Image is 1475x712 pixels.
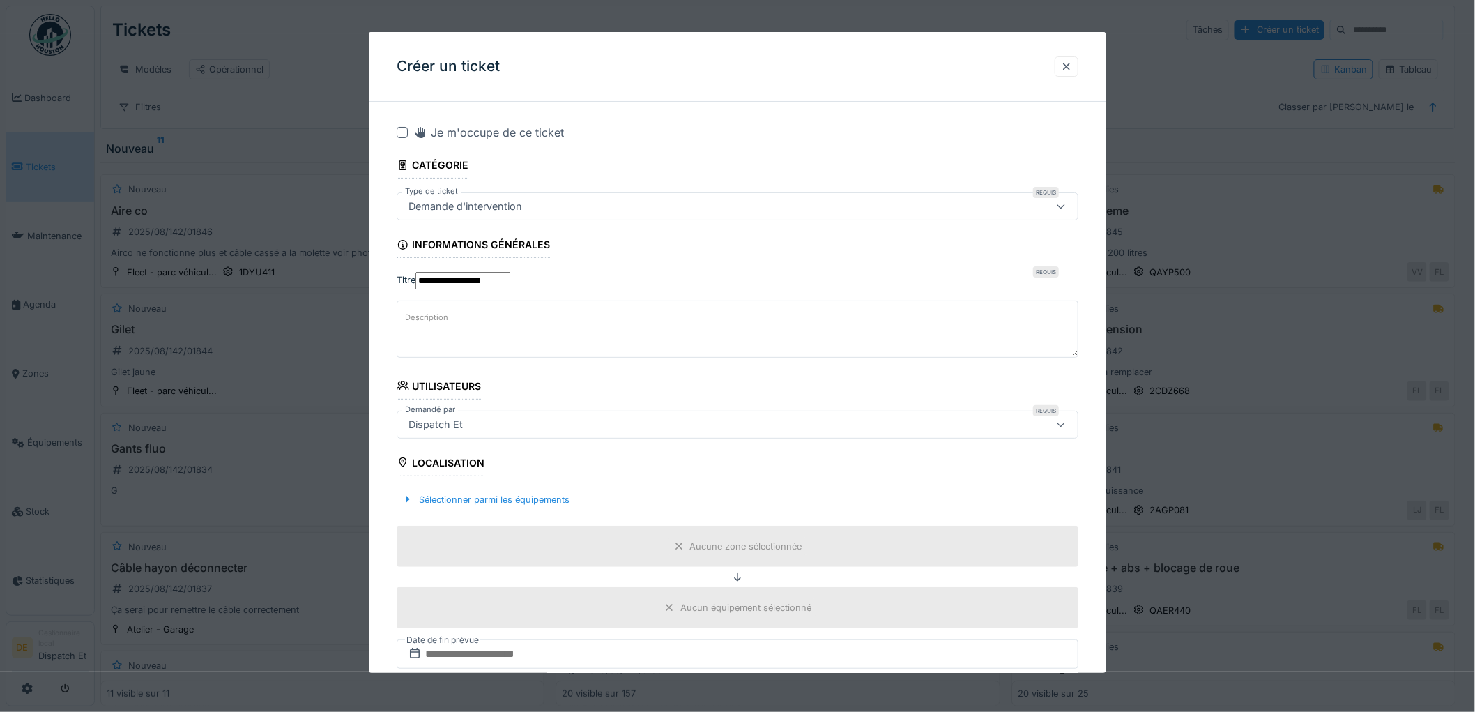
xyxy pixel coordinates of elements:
[397,273,415,287] label: Titre
[405,633,480,648] label: Date de fin prévue
[397,234,550,258] div: Informations générales
[402,309,451,326] label: Description
[397,58,500,75] h3: Créer un ticket
[403,417,468,432] div: Dispatch Et
[397,376,481,400] div: Utilisateurs
[1033,187,1059,198] div: Requis
[397,490,575,509] div: Sélectionner parmi les équipements
[690,540,802,553] div: Aucune zone sélectionnée
[413,124,564,141] div: Je m'occupe de ce ticket
[397,453,484,476] div: Localisation
[402,185,461,197] label: Type de ticket
[403,199,528,214] div: Demande d'intervention
[397,155,468,179] div: Catégorie
[402,404,458,416] label: Demandé par
[1033,266,1059,278] div: Requis
[1033,405,1059,416] div: Requis
[680,601,811,614] div: Aucun équipement sélectionné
